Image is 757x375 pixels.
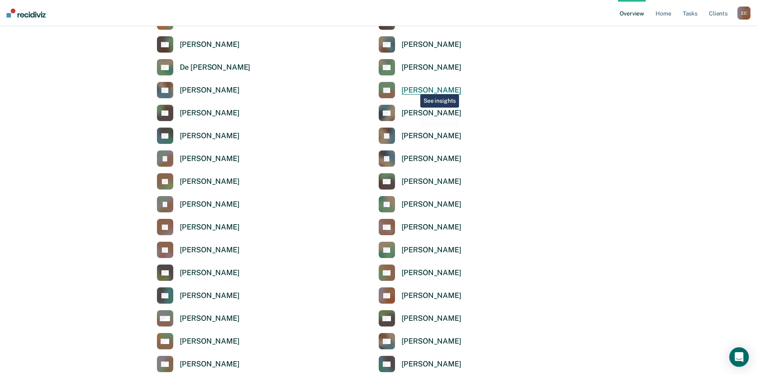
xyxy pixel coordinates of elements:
a: [PERSON_NAME] [157,333,240,349]
div: [PERSON_NAME] [402,86,461,95]
a: [PERSON_NAME] [379,173,461,190]
a: [PERSON_NAME] [379,196,461,212]
a: [PERSON_NAME] [379,36,461,53]
a: [PERSON_NAME] [157,219,240,235]
div: [PERSON_NAME] [180,360,240,369]
a: [PERSON_NAME] [379,333,461,349]
div: [PERSON_NAME] [402,291,461,300]
div: [PERSON_NAME] [402,245,461,255]
div: De [PERSON_NAME] [180,63,251,72]
a: [PERSON_NAME] [379,265,461,281]
div: [PERSON_NAME] [402,40,461,49]
div: [PERSON_NAME] [402,63,461,72]
div: [PERSON_NAME] [402,268,461,278]
div: [PERSON_NAME] [402,337,461,346]
a: [PERSON_NAME] [157,310,240,326]
a: [PERSON_NAME] [157,196,240,212]
div: [PERSON_NAME] [180,268,240,278]
div: [PERSON_NAME] [180,40,240,49]
div: [PERSON_NAME] [402,200,461,209]
div: [PERSON_NAME] [180,131,240,141]
a: [PERSON_NAME] [157,36,240,53]
a: [PERSON_NAME] [379,150,461,167]
div: [PERSON_NAME] [402,177,461,186]
a: [PERSON_NAME] [379,82,461,98]
a: [PERSON_NAME] [379,242,461,258]
div: [PERSON_NAME] [180,200,240,209]
a: [PERSON_NAME] [157,150,240,167]
div: [PERSON_NAME] [402,154,461,163]
div: [PERSON_NAME] [402,223,461,232]
a: [PERSON_NAME] [379,128,461,144]
div: [PERSON_NAME] [180,291,240,300]
a: [PERSON_NAME] [379,219,461,235]
div: E C [737,7,750,20]
div: [PERSON_NAME] [402,314,461,323]
a: De [PERSON_NAME] [157,59,251,75]
a: [PERSON_NAME] [157,242,240,258]
button: EC [737,7,750,20]
div: [PERSON_NAME] [402,108,461,118]
div: [PERSON_NAME] [180,245,240,255]
div: [PERSON_NAME] [180,86,240,95]
div: [PERSON_NAME] [180,154,240,163]
a: [PERSON_NAME] [157,265,240,281]
div: [PERSON_NAME] [180,223,240,232]
a: [PERSON_NAME] [157,128,240,144]
a: [PERSON_NAME] [379,287,461,304]
img: Recidiviz [7,9,46,18]
a: [PERSON_NAME] [379,59,461,75]
div: [PERSON_NAME] [402,131,461,141]
div: [PERSON_NAME] [180,177,240,186]
a: [PERSON_NAME] [157,82,240,98]
div: Open Intercom Messenger [729,347,749,367]
div: [PERSON_NAME] [180,337,240,346]
a: [PERSON_NAME] [157,287,240,304]
a: [PERSON_NAME] [157,105,240,121]
div: [PERSON_NAME] [180,108,240,118]
a: [PERSON_NAME] [379,105,461,121]
div: [PERSON_NAME] [180,314,240,323]
a: [PERSON_NAME] [157,356,240,372]
a: [PERSON_NAME] [379,310,461,326]
a: [PERSON_NAME] [157,173,240,190]
a: [PERSON_NAME] [379,356,461,372]
div: [PERSON_NAME] [402,360,461,369]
